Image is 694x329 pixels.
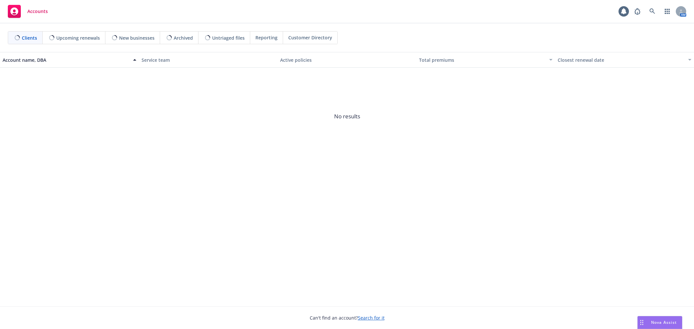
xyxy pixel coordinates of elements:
div: Active policies [280,57,414,63]
div: Drag to move [638,316,646,329]
span: Untriaged files [212,34,245,41]
span: Reporting [255,34,278,41]
span: Customer Directory [288,34,332,41]
span: New businesses [119,34,155,41]
span: Clients [22,34,37,41]
span: Accounts [27,9,48,14]
a: Search [646,5,659,18]
div: Service team [142,57,275,63]
a: Search for it [358,315,385,321]
span: Can't find an account? [310,314,385,321]
button: Total premiums [416,52,555,68]
button: Nova Assist [637,316,682,329]
a: Accounts [5,2,50,20]
button: Service team [139,52,278,68]
div: Total premiums [419,57,546,63]
button: Active policies [278,52,416,68]
span: Archived [174,34,193,41]
span: Nova Assist [651,320,677,325]
a: Report a Bug [631,5,644,18]
span: Upcoming renewals [56,34,100,41]
div: Account name, DBA [3,57,129,63]
div: Closest renewal date [558,57,684,63]
button: Closest renewal date [555,52,694,68]
a: Switch app [661,5,674,18]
